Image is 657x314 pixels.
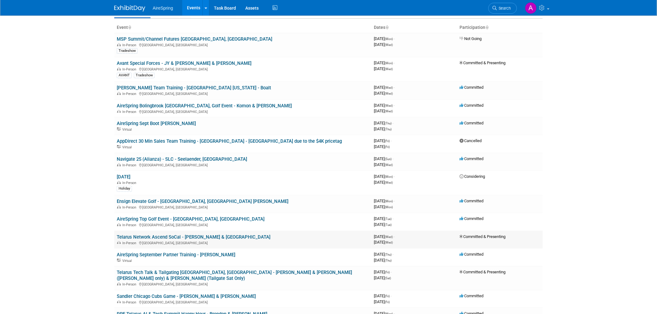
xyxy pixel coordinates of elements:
[488,3,517,14] a: Search
[385,92,393,95] span: (Wed)
[385,128,392,131] span: (Thu)
[122,110,138,114] span: In-Person
[385,163,393,167] span: (Wed)
[117,128,121,131] img: Virtual Event
[394,103,395,108] span: -
[374,42,393,47] span: [DATE]
[117,85,271,91] a: [PERSON_NAME] Team Training - [GEOGRAPHIC_DATA] [US_STATE] - Boalt
[374,222,392,227] span: [DATE]
[117,204,369,209] div: [GEOGRAPHIC_DATA], [GEOGRAPHIC_DATA]
[374,216,393,221] span: [DATE]
[385,259,392,262] span: (Thu)
[122,282,138,286] span: In-Person
[374,109,393,113] span: [DATE]
[385,217,392,221] span: (Tue)
[460,61,506,65] span: Committed & Presenting
[385,175,393,178] span: (Mon)
[497,6,511,11] span: Search
[385,61,393,65] span: (Mon)
[117,42,369,47] div: [GEOGRAPHIC_DATA], [GEOGRAPHIC_DATA]
[374,61,395,65] span: [DATE]
[374,299,390,304] span: [DATE]
[460,36,482,41] span: Not Going
[122,92,138,96] span: In-Person
[117,223,121,226] img: In-Person Event
[371,22,457,33] th: Dates
[117,186,132,191] div: Holiday
[374,174,395,179] span: [DATE]
[460,270,506,274] span: Committed & Presenting
[374,103,395,108] span: [DATE]
[460,234,506,239] span: Committed & Presenting
[374,85,395,90] span: [DATE]
[117,270,352,281] a: Telarus Tech Talk & Tailgating [GEOGRAPHIC_DATA], [GEOGRAPHIC_DATA] - [PERSON_NAME] & [PERSON_NAM...
[117,121,196,126] a: AireSpring Sept Boot [PERSON_NAME]
[117,252,235,258] a: AireSpring September Partner Training - [PERSON_NAME]
[122,300,138,304] span: In-Person
[385,205,393,209] span: (Mon)
[385,25,388,30] a: Sort by Start Date
[122,128,134,132] span: Virtual
[114,5,145,11] img: ExhibitDay
[385,145,390,149] span: (Fri)
[394,234,395,239] span: -
[394,61,395,65] span: -
[374,199,395,203] span: [DATE]
[117,66,369,71] div: [GEOGRAPHIC_DATA], [GEOGRAPHIC_DATA]
[374,156,393,161] span: [DATE]
[117,259,121,262] img: Virtual Event
[460,121,483,125] span: Committed
[485,25,488,30] a: Sort by Participation Type
[122,67,138,71] span: In-Person
[385,181,393,184] span: (Wed)
[117,145,121,148] img: Virtual Event
[117,73,132,78] div: AVANT
[460,199,483,203] span: Committed
[457,22,543,33] th: Participation
[117,91,369,96] div: [GEOGRAPHIC_DATA], [GEOGRAPHIC_DATA]
[385,253,392,256] span: (Thu)
[374,258,392,262] span: [DATE]
[385,241,393,244] span: (Wed)
[525,2,537,14] img: Aila Ortiaga
[117,92,121,95] img: In-Person Event
[374,91,393,96] span: [DATE]
[460,156,483,161] span: Committed
[385,157,392,161] span: (Sun)
[374,252,393,257] span: [DATE]
[117,110,121,113] img: In-Person Event
[460,216,483,221] span: Committed
[394,174,395,179] span: -
[391,138,392,143] span: -
[134,73,155,78] div: Tradeshow
[117,181,121,184] img: In-Person Event
[394,36,395,41] span: -
[460,252,483,257] span: Committed
[117,103,292,109] a: AireSpring Bolingbrook [GEOGRAPHIC_DATA], Golf Event - Komon & [PERSON_NAME]
[117,216,265,222] a: AireSpring Top Golf Event - [GEOGRAPHIC_DATA], [GEOGRAPHIC_DATA]
[392,216,393,221] span: -
[122,205,138,209] span: In-Person
[122,241,138,245] span: In-Person
[394,85,395,90] span: -
[385,104,393,107] span: (Wed)
[117,109,369,114] div: [GEOGRAPHIC_DATA], [GEOGRAPHIC_DATA]
[117,222,369,227] div: [GEOGRAPHIC_DATA], [GEOGRAPHIC_DATA]
[374,144,390,149] span: [DATE]
[117,61,251,66] a: Avant Special Forces - JY & [PERSON_NAME] & [PERSON_NAME]
[391,294,392,298] span: -
[460,138,482,143] span: Cancelled
[374,294,392,298] span: [DATE]
[385,300,390,304] span: (Fri)
[117,67,121,70] img: In-Person Event
[391,270,392,274] span: -
[117,174,130,180] a: [DATE]
[374,138,392,143] span: [DATE]
[122,259,134,263] span: Virtual
[374,36,395,41] span: [DATE]
[117,48,138,54] div: Tradeshow
[117,300,121,303] img: In-Person Event
[122,145,134,149] span: Virtual
[385,86,393,89] span: (Wed)
[117,205,121,209] img: In-Person Event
